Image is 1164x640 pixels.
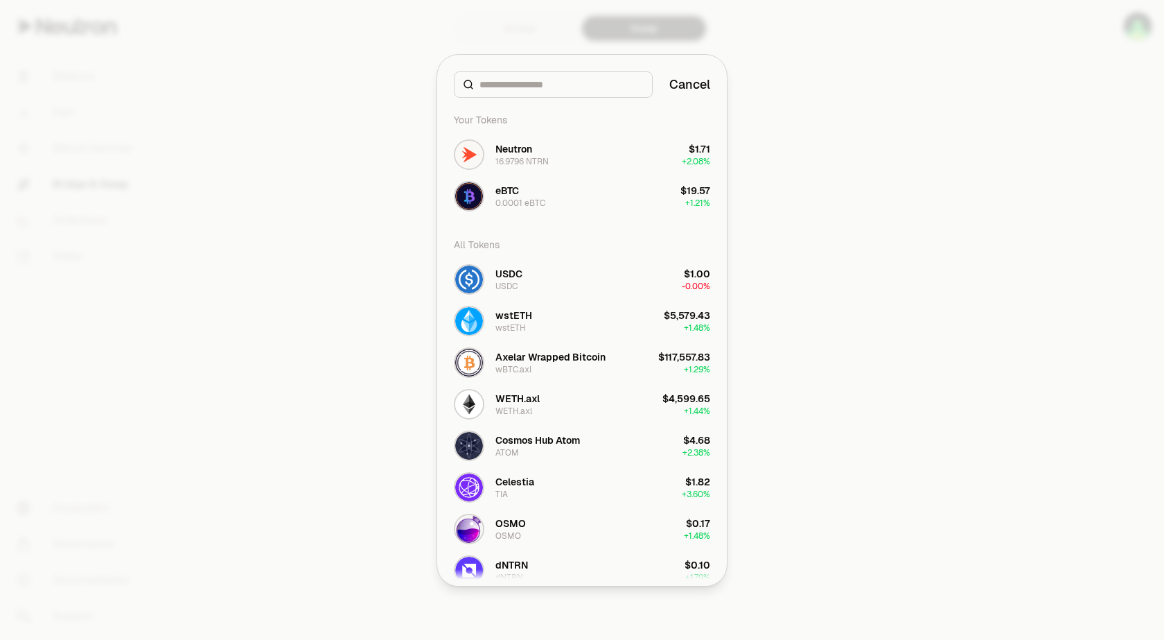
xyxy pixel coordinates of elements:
img: wBTC.axl Logo [455,349,483,377]
div: All Tokens [446,231,718,259]
div: $0.10 [685,558,710,572]
img: eBTC Logo [455,182,483,210]
div: dNTRN [495,572,523,583]
div: $1.71 [689,142,710,156]
div: $4,599.65 [662,392,710,406]
div: WETH.axl [495,392,540,406]
div: USDC [495,267,522,281]
img: ATOM Logo [455,432,483,460]
div: TIA [495,489,508,500]
div: wstETH [495,309,532,322]
div: OSMO [495,530,521,542]
div: Cosmos Hub Atom [495,433,580,447]
img: USDC Logo [455,266,483,293]
div: 0.0001 eBTC [495,198,545,209]
button: wstETH LogowstETHwstETH$5,579.43+1.48% [446,300,718,342]
button: OSMO LogoOSMOOSMO$0.17+1.48% [446,508,718,550]
div: Your Tokens [446,106,718,134]
span: + 2.08% [682,156,710,167]
img: dNTRN Logo [455,557,483,585]
div: Celestia [495,475,534,489]
button: eBTC LogoeBTC0.0001 eBTC$19.57+1.21% [446,175,718,217]
div: OSMO [495,517,526,530]
div: $1.00 [684,267,710,281]
span: + 1.79% [685,572,710,583]
span: + 3.60% [682,489,710,500]
div: $19.57 [680,184,710,198]
div: 16.9796 NTRN [495,156,549,167]
button: USDC LogoUSDCUSDC$1.00-0.00% [446,259,718,300]
img: TIA Logo [455,474,483,501]
img: WETH.axl Logo [455,390,483,418]
img: OSMO Logo [455,515,483,543]
span: + 2.38% [682,447,710,458]
div: wBTC.axl [495,364,531,375]
button: NTRN LogoNeutron16.9796 NTRN$1.71+2.08% [446,134,718,175]
div: WETH.axl [495,406,532,417]
span: + 1.29% [684,364,710,375]
div: eBTC [495,184,519,198]
button: WETH.axl LogoWETH.axlWETH.axl$4,599.65+1.44% [446,383,718,425]
span: + 1.21% [685,198,710,209]
div: Axelar Wrapped Bitcoin [495,350,606,364]
div: $0.17 [686,517,710,530]
div: Neutron [495,142,532,156]
div: ATOM [495,447,519,458]
div: wstETH [495,322,526,334]
div: $5,579.43 [664,309,710,322]
span: + 1.48% [684,322,710,334]
div: $117,557.83 [658,350,710,364]
span: + 1.48% [684,530,710,542]
button: TIA LogoCelestiaTIA$1.82+3.60% [446,467,718,508]
button: ATOM LogoCosmos Hub AtomATOM$4.68+2.38% [446,425,718,467]
div: $4.68 [683,433,710,447]
span: -0.00% [682,281,710,292]
div: $1.82 [685,475,710,489]
button: Cancel [669,75,710,94]
span: + 1.44% [684,406,710,417]
button: dNTRN LogodNTRNdNTRN$0.10+1.79% [446,550,718,591]
button: wBTC.axl LogoAxelar Wrapped BitcoinwBTC.axl$117,557.83+1.29% [446,342,718,383]
div: dNTRN [495,558,528,572]
div: USDC [495,281,518,292]
img: wstETH Logo [455,307,483,335]
img: NTRN Logo [455,141,483,168]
